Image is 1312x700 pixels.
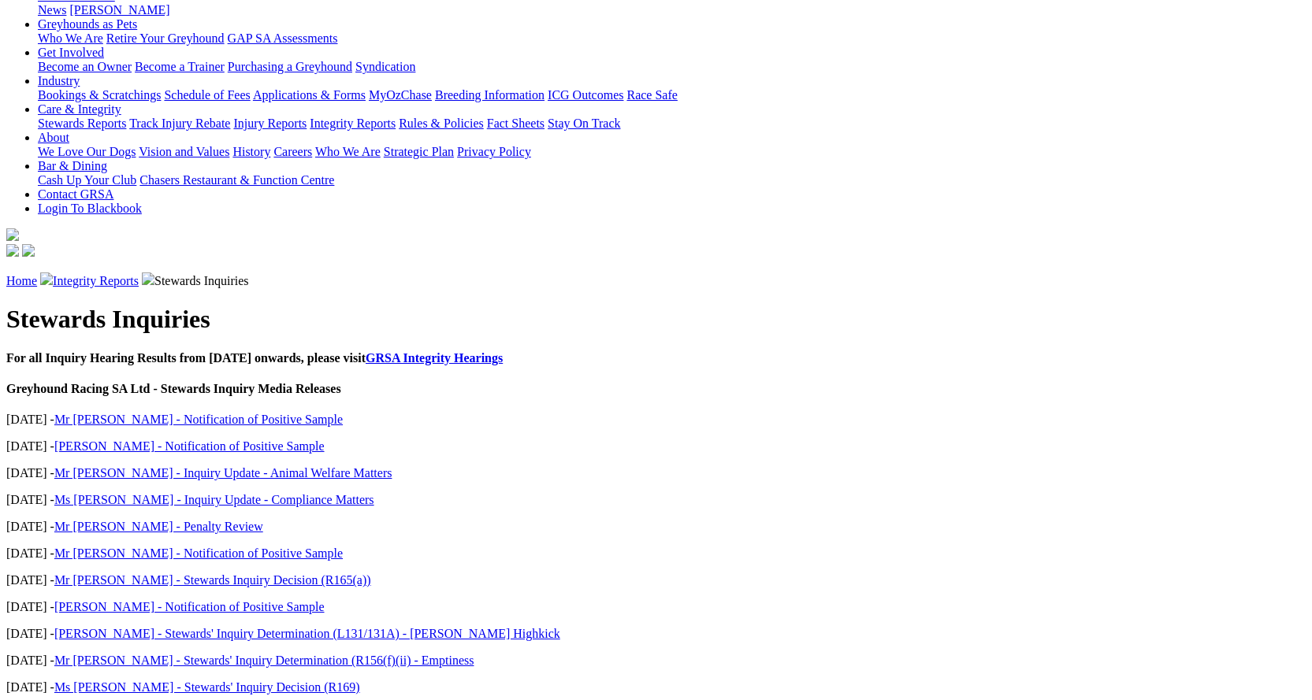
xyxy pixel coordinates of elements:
a: Strategic Plan [384,145,454,158]
a: Schedule of Fees [164,88,250,102]
b: For all Inquiry Hearing Results from [DATE] onwards, please visit [6,351,503,365]
a: Home [6,274,37,287]
a: Purchasing a Greyhound [228,60,352,73]
div: Get Involved [38,60,1306,74]
a: Stay On Track [548,117,620,130]
p: [DATE] - [6,600,1306,614]
a: Contact GRSA [38,187,113,201]
a: Track Injury Rebate [129,117,230,130]
a: Industry [38,74,80,87]
a: We Love Our Dogs [38,145,136,158]
a: [PERSON_NAME] - Notification of Positive Sample [54,439,325,453]
a: About [38,131,69,144]
a: Stewards Reports [38,117,126,130]
a: ICG Outcomes [548,88,623,102]
a: Mr [PERSON_NAME] - Notification of Positive Sample [54,546,343,560]
a: Integrity Reports [53,274,139,287]
a: Breeding Information [435,88,544,102]
a: Injury Reports [233,117,307,130]
a: Mr [PERSON_NAME] - Stewards Inquiry Decision (R165(a)) [54,573,371,587]
p: [DATE] - [6,493,1306,507]
div: Industry [38,88,1306,102]
p: [DATE] - [6,654,1306,668]
p: [DATE] - [6,627,1306,641]
p: [DATE] - [6,439,1306,454]
a: Mr [PERSON_NAME] - Stewards' Inquiry Determination (R156(f)(ii) - Emptiness [54,654,474,667]
a: Careers [273,145,312,158]
img: chevron-right.svg [40,272,53,285]
a: Login To Blackbook [38,202,142,215]
a: Rules & Policies [399,117,484,130]
div: Greyhounds as Pets [38,31,1306,46]
a: Mr [PERSON_NAME] - Inquiry Update - Animal Welfare Matters [54,466,392,480]
a: [PERSON_NAME] - Stewards' Inquiry Determination (L131/131A) - [PERSON_NAME] Highkick [54,627,560,640]
a: Cash Up Your Club [38,173,136,187]
a: Get Involved [38,46,104,59]
a: MyOzChase [369,88,432,102]
img: facebook.svg [6,244,19,257]
p: [DATE] - [6,466,1306,480]
a: Who We Are [315,145,381,158]
p: [DATE] - [6,546,1306,561]
a: Bar & Dining [38,159,107,172]
a: Fact Sheets [487,117,544,130]
a: Mr [PERSON_NAME] - Penalty Review [54,520,263,533]
a: Race Safe [626,88,677,102]
a: Bookings & Scratchings [38,88,161,102]
p: [DATE] - [6,573,1306,587]
a: Who We Are [38,31,103,45]
a: Syndication [355,60,415,73]
p: [DATE] - [6,520,1306,534]
a: Integrity Reports [310,117,396,130]
div: Bar & Dining [38,173,1306,187]
p: [DATE] - [6,680,1306,694]
img: chevron-right.svg [142,272,154,285]
a: Retire Your Greyhound [106,31,225,45]
a: GAP SA Assessments [228,31,338,45]
a: Ms [PERSON_NAME] - Inquiry Update - Compliance Matters [54,493,374,506]
a: History [232,145,270,158]
h1: Stewards Inquiries [6,305,1306,334]
a: Ms [PERSON_NAME] - Stewards' Inquiry Decision (R169) [54,680,360,694]
a: Vision and Values [139,145,229,158]
a: Chasers Restaurant & Function Centre [139,173,334,187]
a: Mr [PERSON_NAME] - Notification of Positive Sample [54,413,343,426]
img: twitter.svg [22,244,35,257]
p: [DATE] - [6,413,1306,427]
img: logo-grsa-white.png [6,228,19,241]
h4: Greyhound Racing SA Ltd - Stewards Inquiry Media Releases [6,382,1306,396]
a: News [38,3,66,17]
a: Privacy Policy [457,145,531,158]
a: Become a Trainer [135,60,225,73]
div: News & Media [38,3,1306,17]
a: [PERSON_NAME] - Notification of Positive Sample [54,600,325,613]
div: Care & Integrity [38,117,1306,131]
a: Become an Owner [38,60,132,73]
a: Greyhounds as Pets [38,17,137,31]
a: Care & Integrity [38,102,121,116]
div: About [38,145,1306,159]
a: [PERSON_NAME] [69,3,169,17]
a: Applications & Forms [253,88,366,102]
a: GRSA Integrity Hearings [366,351,503,365]
p: Stewards Inquiries [6,272,1306,288]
